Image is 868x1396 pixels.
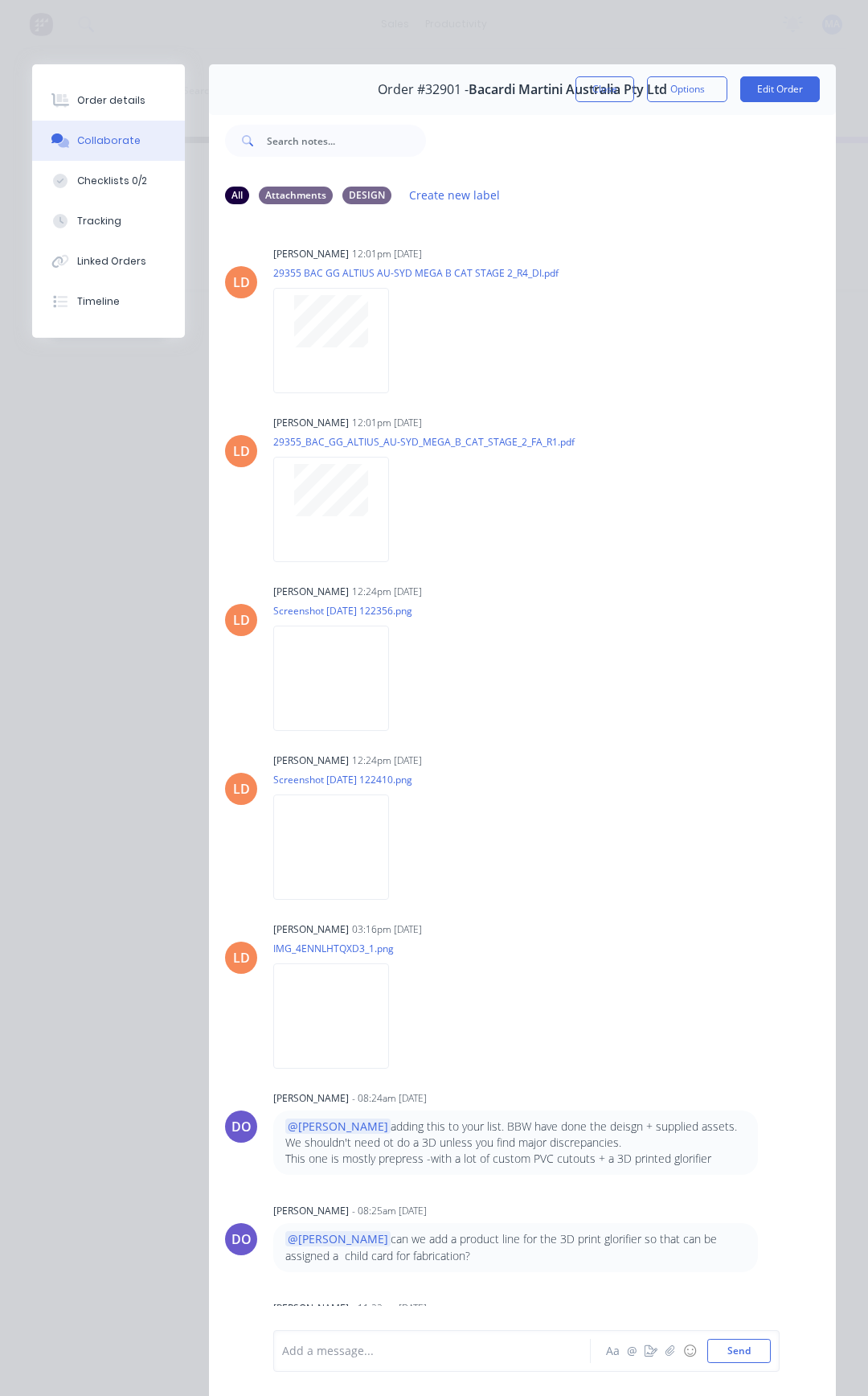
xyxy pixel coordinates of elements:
[273,266,559,280] p: 29355 BAC GG ALTIUS AU-SYD MEGA B CAT STAGE 2_R4_DI.pdf
[32,201,185,241] button: Tracking
[233,441,250,461] div: LD
[32,241,185,281] button: Linked Orders
[285,1119,746,1152] p: adding this to your list. BBW have done the deisgn + supplied assets. We shouldn't need ot do a 3...
[231,1230,252,1249] div: DO
[285,1231,391,1246] span: @[PERSON_NAME]
[77,254,146,269] div: Linked Orders
[273,753,349,768] div: [PERSON_NAME]
[342,187,391,204] div: DESIGN
[77,93,145,108] div: Order details
[267,125,426,157] input: Search notes...
[32,80,185,121] button: Order details
[401,184,509,206] button: Create new label
[352,753,422,768] div: 12:24pm [DATE]
[273,1204,349,1218] div: [PERSON_NAME]
[32,121,185,161] button: Collaborate
[233,948,250,967] div: LD
[273,247,349,261] div: [PERSON_NAME]
[273,604,412,618] p: Screenshot [DATE] 122356.png
[225,187,249,204] div: All
[647,76,727,102] button: Options
[352,922,422,937] div: 03:16pm [DATE]
[77,214,121,228] div: Tracking
[273,416,349,430] div: [PERSON_NAME]
[285,1119,391,1134] span: @[PERSON_NAME]
[77,174,147,188] div: Checklists 0/2
[352,585,422,599] div: 12:24pm [DATE]
[707,1339,771,1363] button: Send
[273,922,349,937] div: [PERSON_NAME]
[352,1204,427,1218] div: - 08:25am [DATE]
[273,942,405,955] p: IMG_4ENNLHTQXD3_1.png
[273,585,349,599] div: [PERSON_NAME]
[273,435,575,449] p: 29355_BAC_GG_ALTIUS_AU-SYD_MEGA_B_CAT_STAGE_2_FA_R1.pdf
[259,187,333,204] div: Attachments
[233,779,250,799] div: LD
[233,273,250,292] div: LD
[352,416,422,430] div: 12:01pm [DATE]
[352,1301,427,1316] div: - 11:22am [DATE]
[77,294,120,309] div: Timeline
[285,1231,746,1264] p: can we add a product line for the 3D print glorifier so that can be assigned a child card for fab...
[77,133,141,148] div: Collaborate
[352,1091,427,1106] div: - 08:24am [DATE]
[285,1151,746,1167] p: This one is mostly prepress -with a lot of custom PVC cutouts + a 3D printed glorifier
[680,1341,699,1361] button: ☺
[378,82,469,97] span: Order #32901 -
[603,1341,622,1361] button: Aa
[622,1341,641,1361] button: @
[469,82,667,97] span: Bacardi Martini Australia Pty Ltd
[273,1091,349,1106] div: [PERSON_NAME]
[32,161,185,201] button: Checklists 0/2
[231,1117,252,1136] div: DO
[273,773,412,786] p: Screenshot [DATE] 122410.png
[740,76,820,102] button: Edit Order
[32,281,185,322] button: Timeline
[273,1301,349,1316] div: [PERSON_NAME]
[575,76,634,102] button: Close
[352,247,422,261] div: 12:01pm [DATE]
[233,610,250,630] div: LD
